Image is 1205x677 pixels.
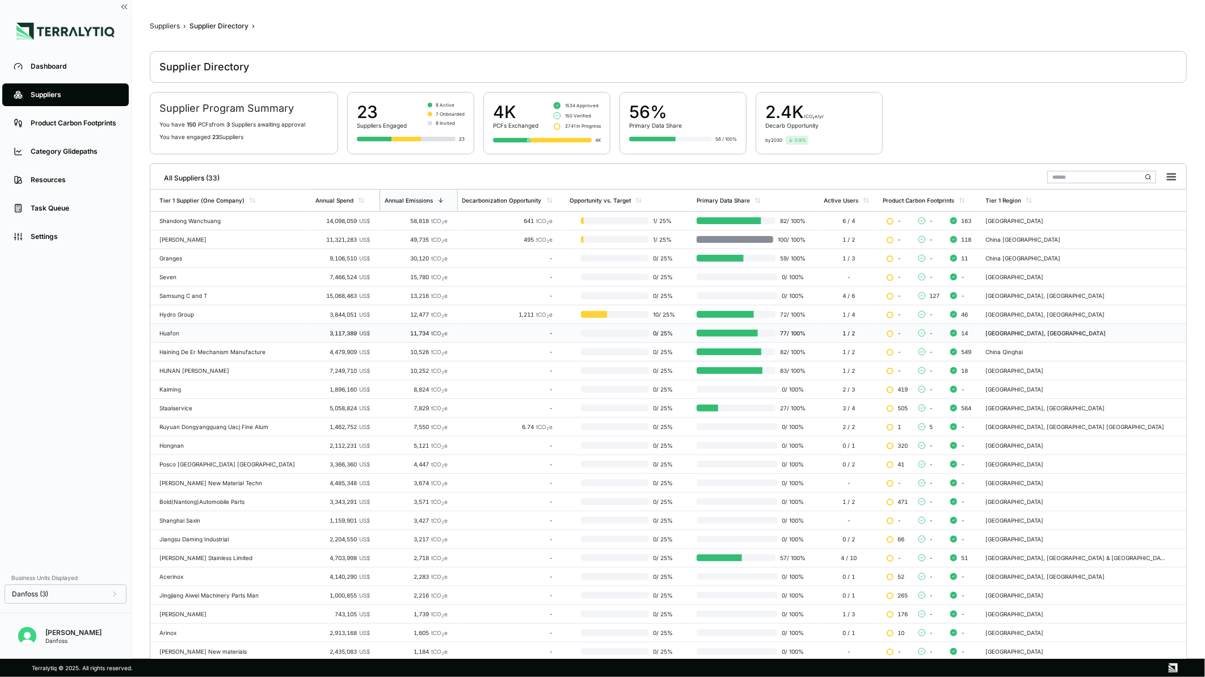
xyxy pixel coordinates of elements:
[547,239,550,244] sub: 2
[985,405,1167,411] div: [GEOGRAPHIC_DATA], [GEOGRAPHIC_DATA]
[159,536,306,543] div: Jiangsu Daming Industrial
[462,236,553,243] div: 495
[547,314,550,319] sub: 2
[159,367,306,374] div: HUNAN [PERSON_NAME]
[824,386,874,393] div: 2 / 3
[776,348,806,355] span: 82 / 100 %
[648,461,679,468] span: 0 / 25 %
[159,386,306,393] div: Kaiming
[359,517,370,524] span: US$
[462,480,553,486] div: -
[159,217,306,224] div: Shandong Wanchuang
[315,217,370,224] div: 14,098,059
[431,292,448,299] span: tCO e
[629,102,682,122] div: 56%
[359,367,370,374] span: US$
[436,120,455,127] span: 8 Invited
[537,236,553,243] span: tCO e
[359,274,370,280] span: US$
[648,405,679,411] span: 0 / 25 %
[315,536,370,543] div: 2,204,550
[985,442,1167,449] div: [GEOGRAPHIC_DATA]
[384,517,448,524] div: 3,427
[187,121,196,128] span: 150
[441,407,444,413] sub: 2
[962,274,965,280] span: -
[384,274,448,280] div: 15,780
[315,498,370,505] div: 3,343,291
[359,330,370,337] span: US$
[462,386,553,393] div: -
[462,461,553,468] div: -
[31,90,117,99] div: Suppliers
[962,292,965,299] span: -
[359,255,370,262] span: US$
[159,498,306,505] div: Bold(Nantong)Automobile Parts
[159,423,306,430] div: Ruyuan Dongyangguang Uacj Fine Alum
[359,536,370,543] span: US$
[431,517,448,524] span: tCO e
[962,498,965,505] span: -
[777,292,806,299] span: 0 / 100 %
[985,236,1167,243] div: China [GEOGRAPHIC_DATA]
[824,517,874,524] div: -
[441,295,444,300] sub: 2
[930,498,933,505] span: -
[962,461,965,468] span: -
[930,367,933,374] span: -
[898,367,901,374] span: -
[697,197,750,204] div: Primary Data Share
[359,442,370,449] span: US$
[648,330,679,337] span: 0 / 25 %
[315,197,353,204] div: Annual Spend
[441,314,444,319] sub: 2
[898,480,901,486] span: -
[431,274,448,280] span: tCO e
[930,330,933,337] span: -
[565,123,601,129] span: 2741 In Progress
[537,311,553,318] span: tCO e
[824,330,874,337] div: 1 / 2
[962,517,965,524] span: -
[436,102,454,108] span: 8 Active
[31,62,117,71] div: Dashboard
[441,482,444,487] sub: 2
[212,133,219,140] span: 23
[315,442,370,449] div: 2,112,231
[384,442,448,449] div: 5,121
[441,520,444,525] sub: 2
[824,423,874,430] div: 2 / 2
[898,236,901,243] span: -
[359,236,370,243] span: US$
[159,330,306,337] div: Huafon
[773,236,806,243] span: 100 / 100 %
[777,461,806,468] span: 0 / 100 %
[18,627,36,645] img: Erato Panayiotou
[431,236,448,243] span: tCO e
[159,197,245,204] div: Tier 1 Supplier (One Company)
[384,292,448,299] div: 13,216
[315,517,370,524] div: 1,159,901
[384,498,448,505] div: 3,571
[985,498,1167,505] div: [GEOGRAPHIC_DATA]
[962,348,972,355] span: 549
[441,464,444,469] sub: 2
[431,461,448,468] span: tCO e
[315,292,370,299] div: 15,068,463
[898,274,901,280] span: -
[824,197,858,204] div: Active Users
[159,133,328,140] p: You have engaged Suppliers
[985,480,1167,486] div: [GEOGRAPHIC_DATA]
[962,367,968,374] span: 18
[14,623,41,650] button: Open user button
[431,480,448,486] span: tCO e
[431,498,448,505] span: tCO e
[930,348,933,355] span: -
[824,498,874,505] div: 1 / 2
[898,386,908,393] span: 419
[930,255,933,262] span: -
[441,370,444,375] sub: 2
[795,137,806,144] span: 0.9 %
[183,22,186,31] span: ›
[648,367,679,374] span: 0 / 25 %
